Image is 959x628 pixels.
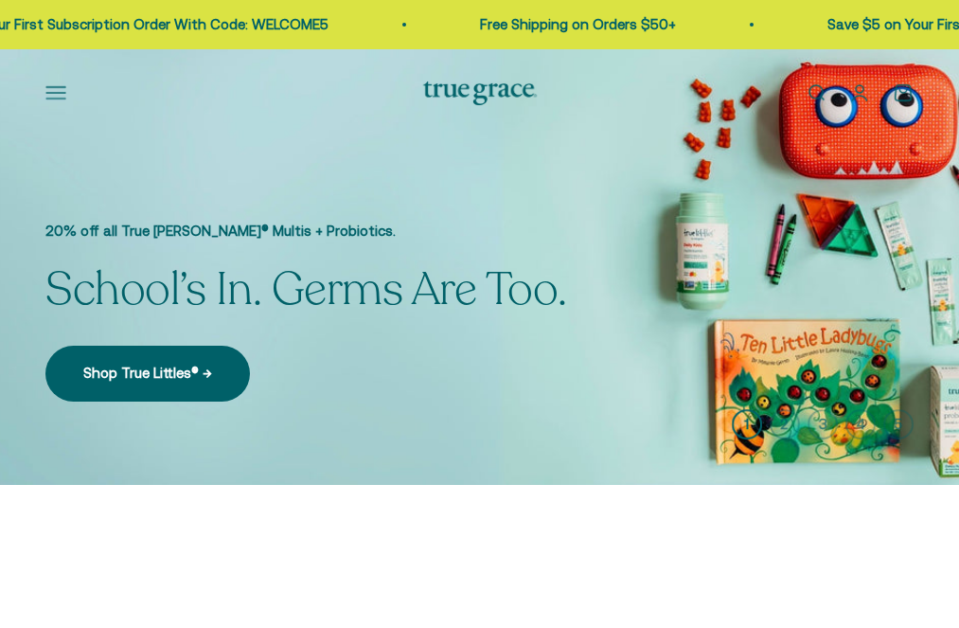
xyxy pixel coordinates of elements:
[45,220,566,242] p: 20% off all True [PERSON_NAME]® Multis + Probiotics.
[474,16,670,32] a: Free Shipping on Orders $50+
[45,346,250,401] a: Shop True Littles® →
[770,409,800,440] button: 2
[45,259,566,320] split-lines: School’s In. Germs Are Too.
[883,409,914,440] button: 5
[845,409,876,440] button: 4
[732,409,762,440] button: 1
[808,409,838,440] button: 3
